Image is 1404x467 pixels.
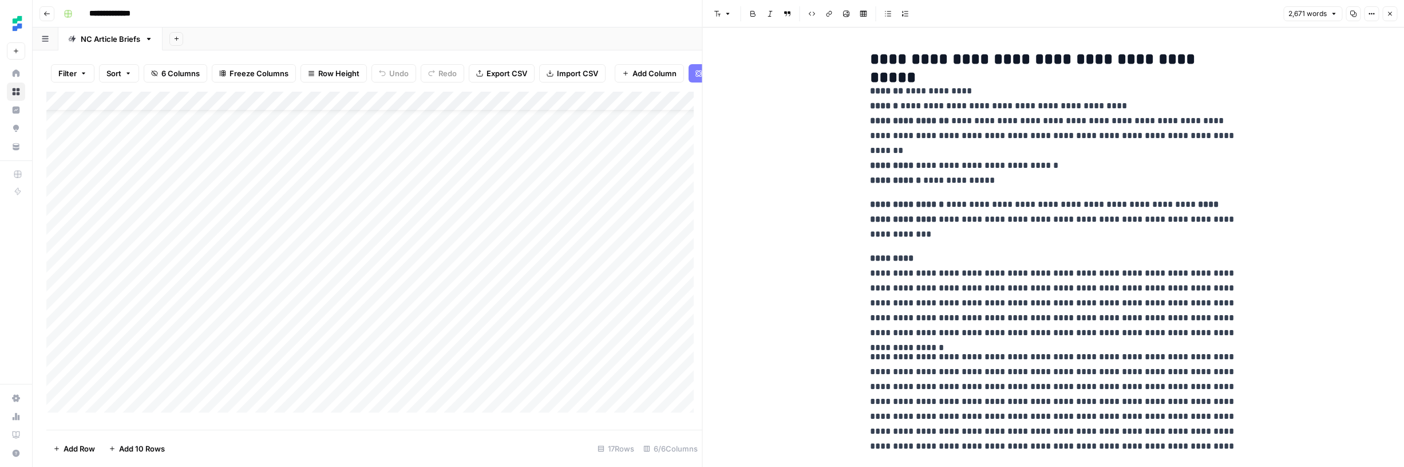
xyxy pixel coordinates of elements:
span: Sort [106,68,121,79]
button: 2,671 words [1283,6,1342,21]
button: Row Height [300,64,367,83]
button: Import CSV [539,64,606,83]
span: Add 10 Rows [119,443,165,454]
span: 2,671 words [1288,9,1327,19]
button: Freeze Columns [212,64,296,83]
a: Opportunities [7,119,25,138]
button: Add Row [46,439,102,458]
span: Export CSV [487,68,527,79]
span: Row Height [318,68,359,79]
a: Settings [7,389,25,407]
span: 6 Columns [161,68,200,79]
a: NC Article Briefs [58,28,163,50]
span: Add Column [632,68,677,79]
button: Workspace: Ten Speed [7,9,25,38]
button: 6 Columns [144,64,207,83]
span: Freeze Columns [230,68,288,79]
span: Undo [389,68,409,79]
button: Redo [421,64,464,83]
div: 17 Rows [593,439,639,458]
a: Your Data [7,138,25,156]
span: Add Row [64,443,95,454]
a: Browse [7,83,25,101]
img: Ten Speed Logo [7,13,27,34]
span: Import CSV [557,68,598,79]
div: 6/6 Columns [639,439,702,458]
a: Home [7,64,25,83]
span: Filter [58,68,77,79]
a: Usage [7,407,25,426]
button: Sort [99,64,139,83]
button: Undo [371,64,416,83]
span: Redo [438,68,457,79]
a: Insights [7,101,25,119]
button: Help + Support [7,444,25,462]
button: Filter [51,64,94,83]
a: Learning Hub [7,426,25,444]
button: Export CSV [469,64,535,83]
button: Add 10 Rows [102,439,172,458]
button: Add Column [615,64,684,83]
div: NC Article Briefs [81,33,140,45]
